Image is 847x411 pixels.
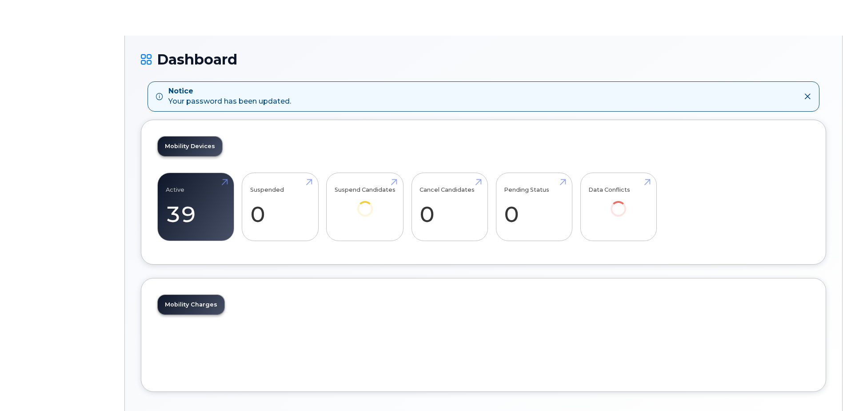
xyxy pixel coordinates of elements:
[168,86,291,107] div: Your password has been updated.
[504,177,564,236] a: Pending Status 0
[335,177,396,229] a: Suspend Candidates
[588,177,648,229] a: Data Conflicts
[158,295,224,314] a: Mobility Charges
[166,177,226,236] a: Active 39
[250,177,310,236] a: Suspended 0
[158,137,222,156] a: Mobility Devices
[141,52,826,67] h1: Dashboard
[420,177,479,236] a: Cancel Candidates 0
[168,86,291,97] strong: Notice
